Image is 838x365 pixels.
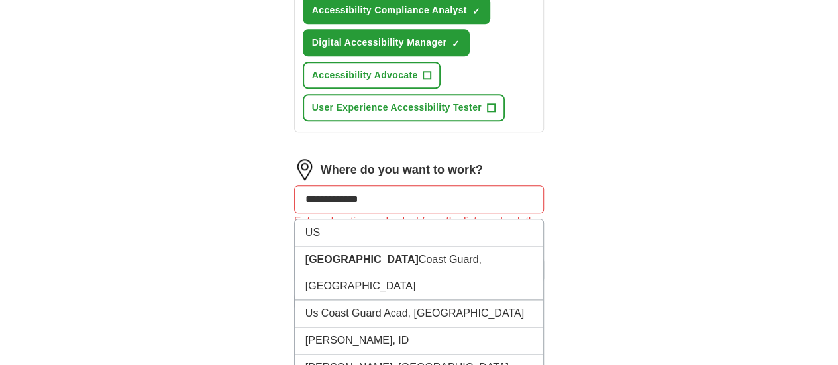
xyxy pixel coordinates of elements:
[295,300,544,327] li: Us Coast Guard Acad, [GEOGRAPHIC_DATA]
[452,38,460,49] span: ✓
[303,29,470,56] button: Digital Accessibility Manager✓
[312,3,467,17] span: Accessibility Compliance Analyst
[312,36,446,50] span: Digital Accessibility Manager
[294,159,315,180] img: location.png
[303,94,505,121] button: User Experience Accessibility Tester
[295,327,544,354] li: [PERSON_NAME], ID
[294,213,545,245] div: Enter a location and select from the list, or check the box for fully remote roles
[312,101,482,115] span: User Experience Accessibility Tester
[295,219,544,246] li: US
[321,161,483,179] label: Where do you want to work?
[312,68,418,82] span: Accessibility Advocate
[305,254,419,265] strong: [GEOGRAPHIC_DATA]
[295,246,544,300] li: Coast Guard, [GEOGRAPHIC_DATA]
[303,62,441,89] button: Accessibility Advocate
[472,6,480,17] span: ✓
